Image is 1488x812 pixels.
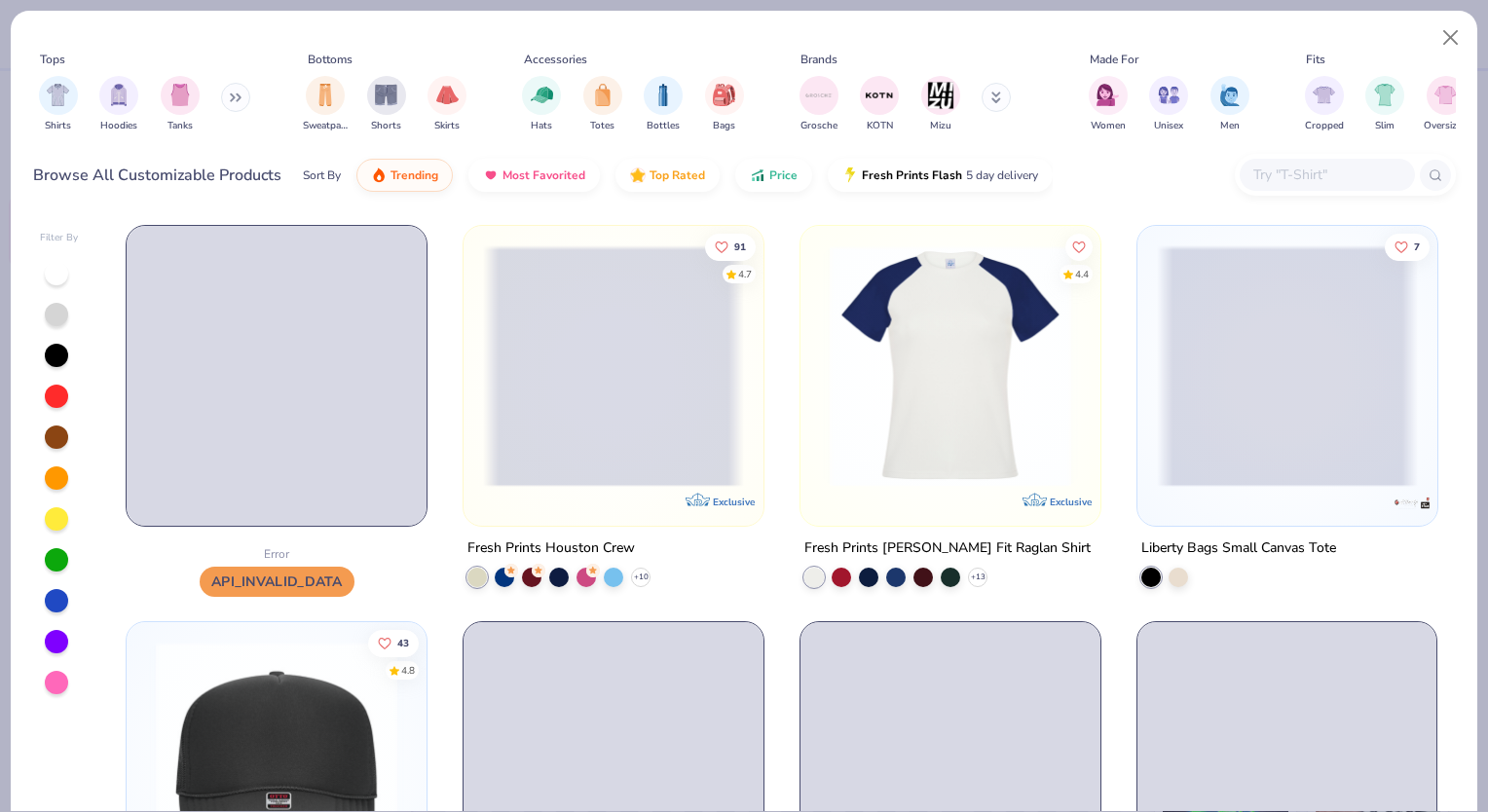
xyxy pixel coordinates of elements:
button: Like [705,233,756,260]
span: Men [1220,119,1240,133]
span: 7 [1414,241,1420,251]
img: Sweatpants Image [315,84,336,106]
span: Grosche [800,119,837,133]
div: filter for Men [1210,76,1249,133]
span: Hats [531,119,552,133]
button: Close [1432,19,1469,56]
button: filter button [99,76,138,133]
span: API_INVALID_DATA [200,567,354,597]
button: filter button [1424,76,1468,133]
span: Slim [1375,119,1395,133]
div: 4.4 [1075,267,1089,281]
img: Unisex Image [1158,84,1180,106]
span: 5 day delivery [966,165,1038,187]
div: Brands [800,51,837,68]
button: filter button [522,76,561,133]
button: filter button [860,76,899,133]
span: Mizu [930,119,951,133]
button: filter button [1365,76,1404,133]
div: Error [126,546,428,562]
div: filter for Grosche [800,76,838,133]
div: filter for Slim [1365,76,1404,133]
img: Bags Image [713,84,734,106]
img: Men Image [1219,84,1241,106]
div: filter for Shirts [39,76,78,133]
img: Shirts Image [47,84,69,106]
span: Cropped [1305,119,1344,133]
div: Tops [40,51,65,68]
span: Women [1091,119,1126,133]
span: 43 [398,638,410,647]
div: Fresh Prints Houston Crew [467,536,635,561]
img: Tanks Image [169,84,191,106]
button: Fresh Prints Flash5 day delivery [828,159,1053,192]
img: Hats Image [531,84,553,106]
span: Exclusive [1050,496,1092,508]
button: filter button [1305,76,1344,133]
div: filter for Hats [522,76,561,133]
button: filter button [921,76,960,133]
div: filter for Shorts [367,76,406,133]
span: Exclusive [713,496,755,508]
img: Women Image [1097,84,1119,106]
div: filter for Totes [583,76,622,133]
div: Browse All Customizable Products [33,164,281,187]
button: filter button [39,76,78,133]
img: TopRated.gif [630,167,646,183]
button: filter button [367,76,406,133]
span: + 13 [970,572,985,583]
div: filter for Oversized [1424,76,1468,133]
img: most_fav.gif [483,167,499,183]
img: Oversized Image [1434,84,1457,106]
span: Most Favorited [502,167,585,183]
span: Shirts [45,119,71,133]
span: Skirts [434,119,460,133]
span: Hoodies [100,119,137,133]
span: Oversized [1424,119,1468,133]
div: Accessories [524,51,587,68]
button: Price [735,159,812,192]
div: Sort By [303,166,341,184]
button: Like [1065,233,1093,260]
div: Fits [1306,51,1325,68]
div: 4.8 [402,663,416,678]
div: filter for Cropped [1305,76,1344,133]
span: Tanks [167,119,193,133]
span: 91 [734,241,746,251]
img: KOTN Image [865,81,894,110]
div: Liberty Bags Small Canvas Tote [1141,536,1336,561]
input: Try "T-Shirt" [1251,164,1401,186]
button: Like [1385,233,1430,260]
div: filter for Tanks [161,76,200,133]
img: Grosche Image [804,81,834,110]
img: 44fdc587-2d6a-47aa-a785-3aaf2b23d849 [1081,245,1342,487]
img: Shorts Image [375,84,397,106]
button: filter button [705,76,744,133]
button: Most Favorited [468,159,600,192]
img: d6d584ca-6ecb-4862-80f9-37d415fce208 [820,245,1081,487]
button: filter button [303,76,348,133]
img: Hoodies Image [108,84,130,106]
span: Trending [391,167,438,183]
div: filter for Skirts [428,76,466,133]
div: Made For [1090,51,1138,68]
img: Liberty Bags logo [1392,484,1431,523]
button: filter button [583,76,622,133]
img: Slim Image [1374,84,1395,106]
div: filter for Mizu [921,76,960,133]
div: Bottoms [308,51,353,68]
span: Shorts [371,119,401,133]
span: KOTN [867,119,893,133]
button: filter button [1089,76,1128,133]
img: Cropped Image [1313,84,1335,106]
button: Top Rated [615,159,720,192]
div: filter for KOTN [860,76,899,133]
div: filter for Bottles [644,76,683,133]
div: filter for Unisex [1149,76,1188,133]
img: flash.gif [842,167,858,183]
span: Unisex [1154,119,1183,133]
img: Skirts Image [436,84,459,106]
button: filter button [161,76,200,133]
button: filter button [644,76,683,133]
span: Top Rated [650,167,705,183]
